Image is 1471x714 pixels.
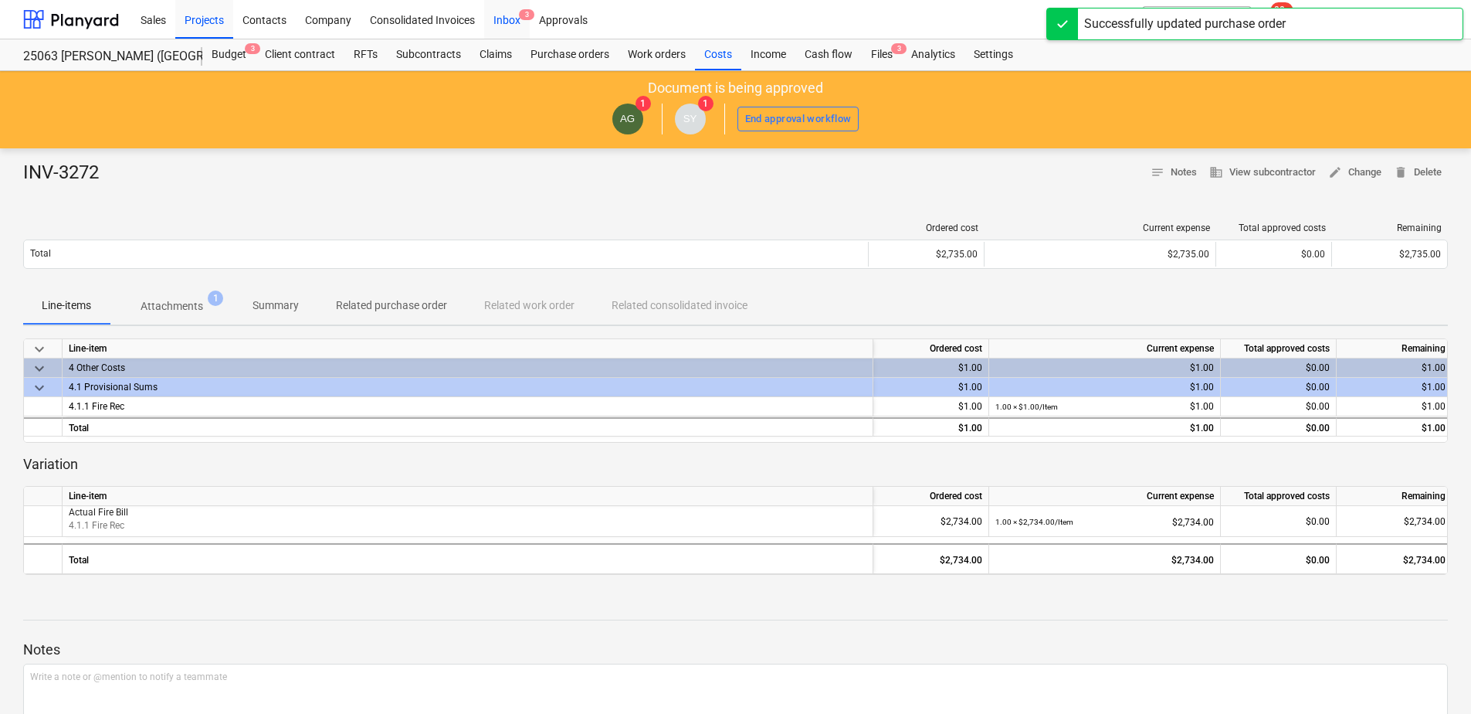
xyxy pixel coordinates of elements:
a: Cash flow [795,39,862,70]
div: End approval workflow [745,110,852,128]
button: Delete [1388,161,1448,185]
div: $2,734.00 [995,506,1214,538]
iframe: Chat Widget [1394,640,1471,714]
button: View subcontractor [1203,161,1322,185]
div: Total approved costs [1222,223,1326,233]
div: Remaining [1337,339,1452,359]
p: Line-items [42,297,91,314]
span: Delete [1394,164,1442,182]
div: $2,734.00 [1343,506,1446,537]
span: keyboard_arrow_down [30,359,49,378]
a: Claims [470,39,521,70]
div: 25063 [PERSON_NAME] ([GEOGRAPHIC_DATA] 209 CAT 4) [23,49,184,65]
div: $1.00 [880,378,982,397]
p: Related purchase order [336,297,447,314]
div: $2,735.00 [875,249,978,260]
span: edit [1328,165,1342,179]
div: $1.00 [880,397,982,416]
span: notes [1151,165,1164,179]
div: $2,734.00 [880,506,982,537]
a: RFTs [344,39,387,70]
p: Attachments [141,298,203,314]
a: Client contract [256,39,344,70]
a: Settings [964,39,1022,70]
div: $2,734.00 [880,545,982,576]
small: 1.00 × $2,734.00 / Item [995,518,1073,526]
p: Document is being approved [648,79,823,97]
p: Summary [253,297,299,314]
a: Analytics [902,39,964,70]
span: 1 [208,291,223,306]
div: $0.00 [1227,506,1330,537]
div: Ordered cost [875,223,978,233]
button: Change [1322,161,1388,185]
span: 1 [636,96,651,111]
div: Total [63,543,873,574]
button: Notes [1144,161,1203,185]
a: Budget3 [202,39,256,70]
div: INV-3272 [23,161,111,185]
div: $1.00 [1343,397,1446,416]
span: AG [620,113,635,124]
span: 3 [519,9,534,20]
small: 1.00 × $1.00 / Item [995,403,1058,411]
div: 4 Other Costs [69,359,866,377]
div: $2,734.00 [995,545,1214,576]
div: $2,735.00 [1338,249,1441,260]
div: Current expense [991,223,1210,233]
span: delete [1394,165,1408,179]
div: Ashleigh Goullet [612,104,643,134]
div: Total [63,417,873,437]
a: Subcontracts [387,39,470,70]
span: 3 [245,43,260,54]
span: 4.1.1 Fire Rec [69,520,124,531]
button: End approval workflow [737,107,859,131]
span: business [1209,165,1223,179]
div: $1.00 [995,359,1214,378]
div: 4.1 Provisional Sums [69,378,866,396]
span: keyboard_arrow_down [30,340,49,359]
p: Total [30,247,51,260]
div: Ordered cost [873,339,989,359]
div: $1.00 [1343,378,1446,397]
div: $0.00 [1227,419,1330,438]
div: Remaining [1337,487,1452,506]
div: Purchase orders [521,39,619,70]
span: Change [1328,164,1381,182]
div: $0.00 [1227,545,1330,576]
div: Total approved costs [1221,487,1337,506]
p: Notes [23,641,1448,659]
a: Income [741,39,795,70]
div: Total approved costs [1221,339,1337,359]
div: Line-item [63,487,873,506]
a: Files3 [862,39,902,70]
div: Budget [202,39,256,70]
div: $0.00 [1227,397,1330,416]
span: 4.1.1 Fire Rec [69,401,124,412]
span: Notes [1151,164,1197,182]
div: $0.00 [1222,249,1325,260]
div: $1.00 [995,397,1214,416]
div: Current expense [989,339,1221,359]
div: $1.00 [995,378,1214,397]
div: Files [862,39,902,70]
span: SY [683,113,697,124]
a: Costs [695,39,741,70]
a: Work orders [619,39,695,70]
div: $1.00 [1343,419,1446,438]
div: $1.00 [880,359,982,378]
span: 1 [698,96,713,111]
div: Remaining [1338,223,1442,233]
div: $0.00 [1227,359,1330,378]
div: Line-item [63,339,873,359]
div: $1.00 [1343,359,1446,378]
